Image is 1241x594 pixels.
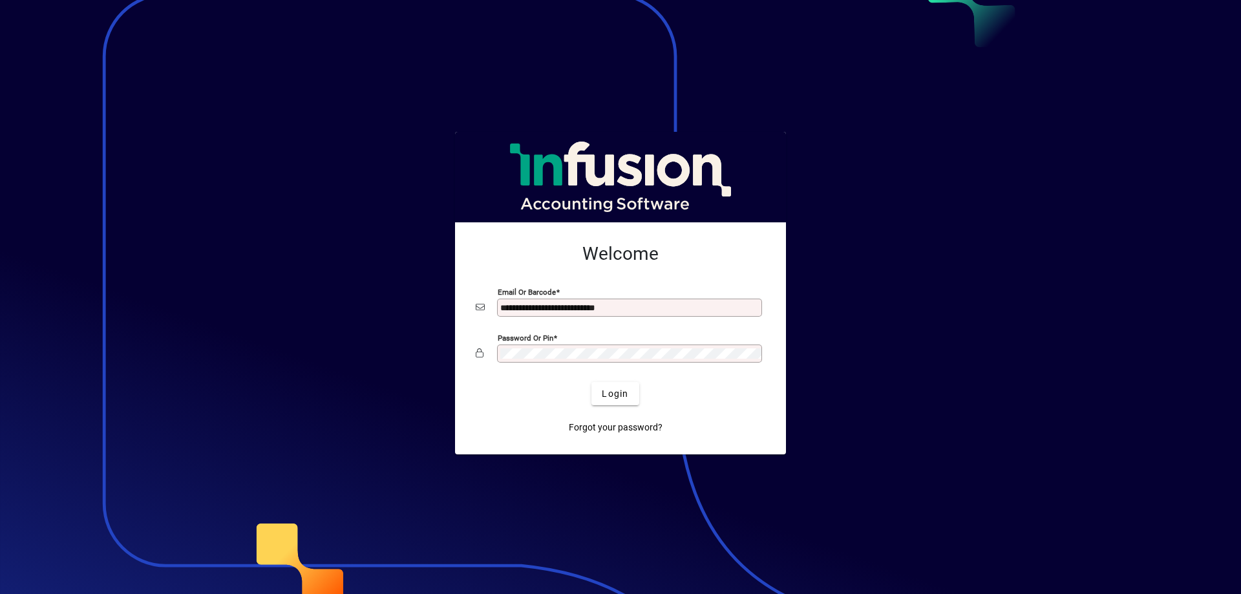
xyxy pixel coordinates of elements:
[569,421,663,434] span: Forgot your password?
[564,416,668,439] a: Forgot your password?
[498,288,556,297] mat-label: Email or Barcode
[591,382,639,405] button: Login
[498,334,553,343] mat-label: Password or Pin
[602,387,628,401] span: Login
[476,243,765,265] h2: Welcome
